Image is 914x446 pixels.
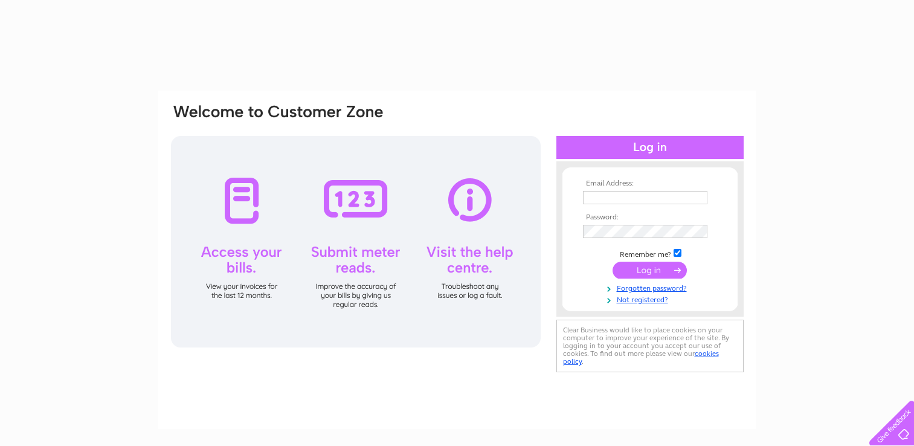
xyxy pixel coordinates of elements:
input: Submit [613,262,687,279]
a: Not registered? [583,293,720,305]
td: Remember me? [580,247,720,259]
a: cookies policy [563,349,719,366]
th: Password: [580,213,720,222]
div: Clear Business would like to place cookies on your computer to improve your experience of the sit... [556,320,744,372]
th: Email Address: [580,179,720,188]
a: Forgotten password? [583,282,720,293]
